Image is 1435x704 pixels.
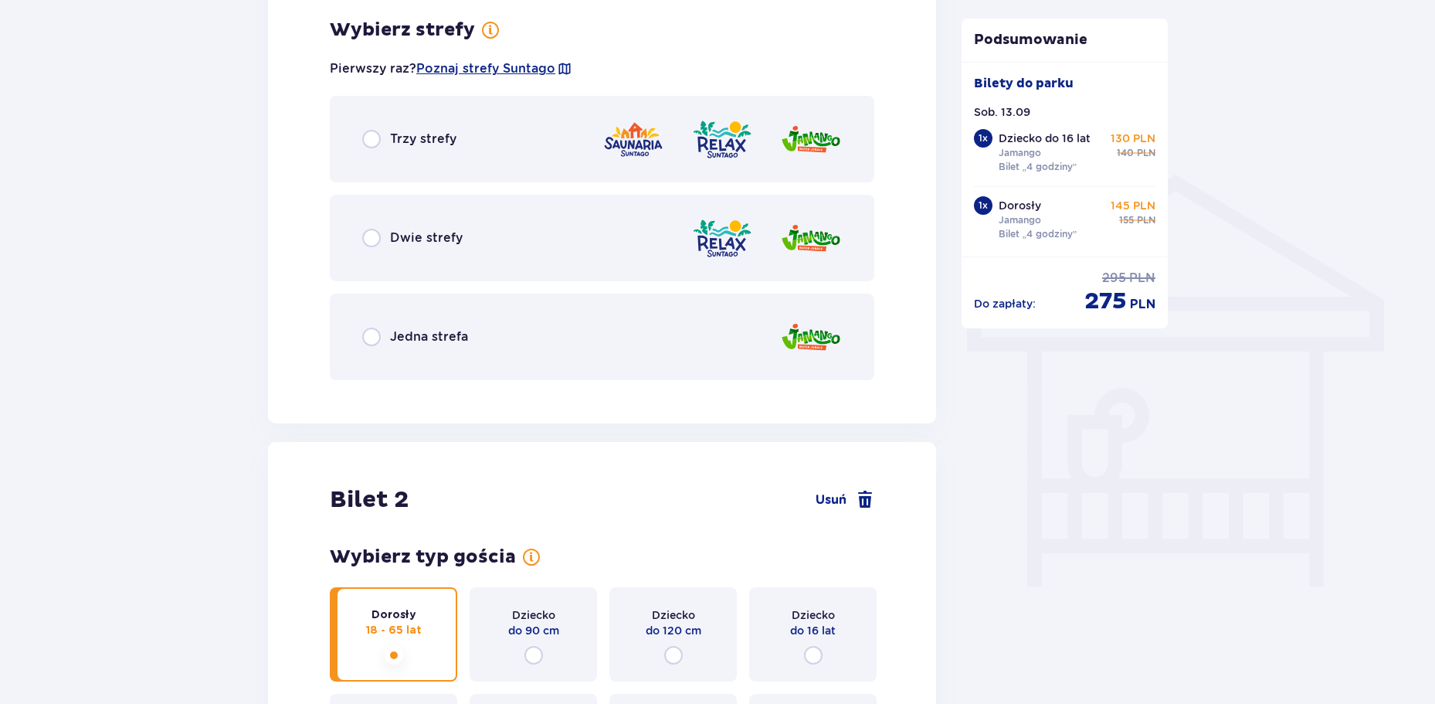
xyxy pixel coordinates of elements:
[1129,270,1155,287] p: PLN
[962,31,1169,49] p: Podsumowanie
[999,227,1077,241] p: Bilet „4 godziny”
[1102,270,1126,287] p: 295
[974,196,992,215] div: 1 x
[974,104,1030,120] p: Sob. 13.09
[390,131,456,148] p: Trzy strefy
[999,146,1041,160] p: Jamango
[1137,146,1155,160] p: PLN
[512,607,555,623] p: Dziecko
[371,607,416,623] p: Dorosły
[330,19,475,42] p: Wybierz strefy
[999,198,1041,213] p: Dorosły
[416,60,555,77] a: Poznaj strefy Suntago
[366,623,422,638] p: 18 - 65 lat
[1111,131,1155,146] p: 130 PLN
[974,296,1036,311] p: Do zapłaty :
[330,485,409,515] p: Bilet 2
[652,607,695,623] p: Dziecko
[1119,213,1134,227] p: 155
[330,546,516,569] p: Wybierz typ gościa
[646,623,701,638] p: do 120 cm
[1137,213,1155,227] p: PLN
[1117,146,1134,160] p: 140
[816,491,846,508] span: Usuń
[780,216,842,260] img: zone logo
[999,213,1041,227] p: Jamango
[602,117,664,162] img: zone logo
[1084,287,1127,316] p: 275
[1130,296,1155,313] p: PLN
[691,117,753,162] img: zone logo
[816,491,874,509] a: Usuń
[792,607,835,623] p: Dziecko
[508,623,559,638] p: do 90 cm
[999,131,1091,146] p: Dziecko do 16 lat
[330,60,572,77] p: Pierwszy raz?
[974,75,1074,92] p: Bilety do parku
[390,230,463,247] p: Dwie strefy
[780,117,842,162] img: zone logo
[1111,198,1155,213] p: 145 PLN
[790,623,836,638] p: do 16 lat
[691,216,753,260] img: zone logo
[974,129,992,148] div: 1 x
[999,160,1077,174] p: Bilet „4 godziny”
[780,315,842,359] img: zone logo
[390,328,468,345] p: Jedna strefa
